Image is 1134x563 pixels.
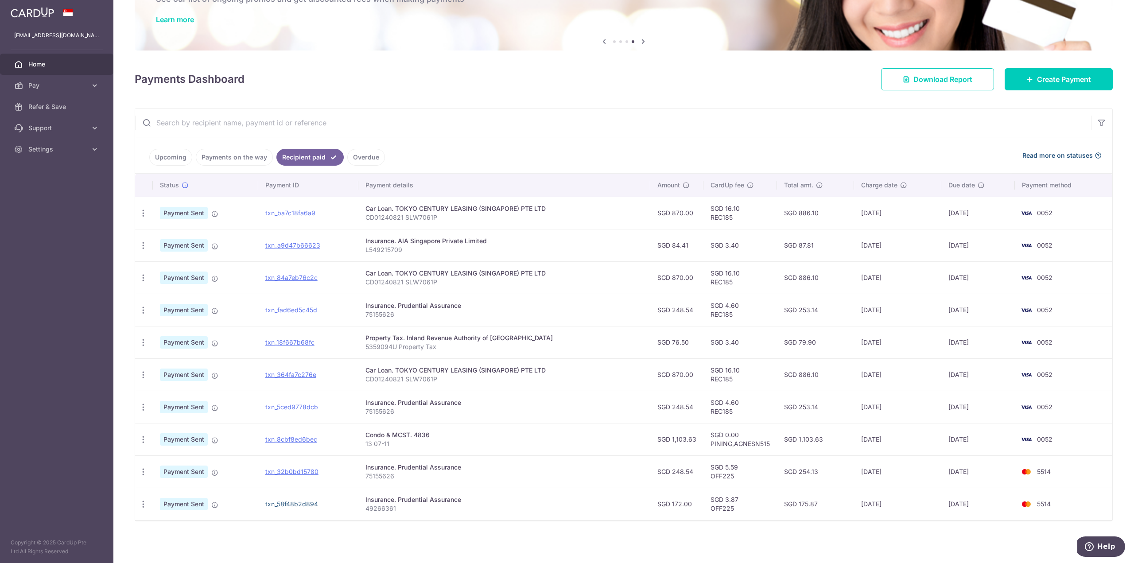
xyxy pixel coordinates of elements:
[854,423,941,455] td: [DATE]
[1037,74,1091,85] span: Create Payment
[703,423,777,455] td: SGD 0.00 PINING,AGNESN515
[28,145,87,154] span: Settings
[941,488,1014,520] td: [DATE]
[1022,151,1102,160] a: Read more on statuses
[160,433,208,446] span: Payment Sent
[1037,468,1051,475] span: 5514
[1037,403,1052,411] span: 0052
[365,431,644,439] div: Condo & MCST. 4836
[265,274,318,281] a: txn_84a7eb76c2c
[941,326,1014,358] td: [DATE]
[1037,338,1052,346] span: 0052
[365,375,644,384] p: CD01240821 SLW7061P
[160,304,208,316] span: Payment Sent
[854,294,941,326] td: [DATE]
[276,149,344,166] a: Recipient paid
[1037,209,1052,217] span: 0052
[1037,435,1052,443] span: 0052
[941,455,1014,488] td: [DATE]
[703,197,777,229] td: SGD 16.10 REC185
[265,241,320,249] a: txn_a9d47b66623
[1017,272,1035,283] img: Bank Card
[160,272,208,284] span: Payment Sent
[854,229,941,261] td: [DATE]
[365,439,644,448] p: 13 07-11
[777,488,854,520] td: SGD 175.87
[941,261,1014,294] td: [DATE]
[160,207,208,219] span: Payment Sent
[365,407,644,416] p: 75155626
[777,423,854,455] td: SGD 1,103.63
[265,306,317,314] a: txn_fad6ed5c45d
[854,391,941,423] td: [DATE]
[777,358,854,391] td: SGD 886.10
[703,294,777,326] td: SGD 4.60 REC185
[1017,240,1035,251] img: Bank Card
[265,435,317,443] a: txn_8cbf8ed6bec
[1037,274,1052,281] span: 0052
[941,229,1014,261] td: [DATE]
[777,229,854,261] td: SGD 87.81
[1017,208,1035,218] img: Bank Card
[777,261,854,294] td: SGD 886.10
[941,294,1014,326] td: [DATE]
[703,488,777,520] td: SGD 3.87 OFF225
[265,468,318,475] a: txn_32b0bd15780
[160,401,208,413] span: Payment Sent
[854,197,941,229] td: [DATE]
[703,261,777,294] td: SGD 16.10 REC185
[1017,466,1035,477] img: Bank Card
[365,310,644,319] p: 75155626
[365,472,644,481] p: 75155626
[1005,68,1113,90] a: Create Payment
[777,455,854,488] td: SGD 254.13
[365,301,644,310] div: Insurance. Prudential Assurance
[28,81,87,90] span: Pay
[650,229,703,261] td: SGD 84.41
[777,391,854,423] td: SGD 253.14
[854,261,941,294] td: [DATE]
[135,71,245,87] h4: Payments Dashboard
[365,495,644,504] div: Insurance. Prudential Assurance
[365,504,644,513] p: 49266361
[650,423,703,455] td: SGD 1,103.63
[365,342,644,351] p: 5359094U Property Tax
[1017,369,1035,380] img: Bank Card
[160,369,208,381] span: Payment Sent
[258,174,358,197] th: Payment ID
[11,7,54,18] img: CardUp
[365,366,644,375] div: Car Loan. TOKYO CENTURY LEASING (SINGAPORE) PTE LTD
[854,488,941,520] td: [DATE]
[358,174,651,197] th: Payment details
[265,500,318,508] a: txn_58f48b2d894
[28,102,87,111] span: Refer & Save
[703,391,777,423] td: SGD 4.60 REC185
[160,239,208,252] span: Payment Sent
[650,261,703,294] td: SGD 870.00
[941,358,1014,391] td: [DATE]
[149,149,192,166] a: Upcoming
[854,326,941,358] td: [DATE]
[650,197,703,229] td: SGD 870.00
[650,326,703,358] td: SGD 76.50
[196,149,273,166] a: Payments on the way
[1077,536,1125,559] iframe: Opens a widget where you can find more information
[784,181,813,190] span: Total amt.
[777,294,854,326] td: SGD 253.14
[265,338,315,346] a: txn_18f667b68fc
[265,209,315,217] a: txn_ba7c18fa6a9
[657,181,680,190] span: Amount
[365,463,644,472] div: Insurance. Prudential Assurance
[711,181,744,190] span: CardUp fee
[777,197,854,229] td: SGD 886.10
[28,124,87,132] span: Support
[941,197,1014,229] td: [DATE]
[913,74,972,85] span: Download Report
[854,358,941,391] td: [DATE]
[265,371,316,378] a: txn_364fa7c276e
[365,398,644,407] div: Insurance. Prudential Assurance
[365,269,644,278] div: Car Loan. TOKYO CENTURY LEASING (SINGAPORE) PTE LTD
[1017,337,1035,348] img: Bank Card
[28,60,87,69] span: Home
